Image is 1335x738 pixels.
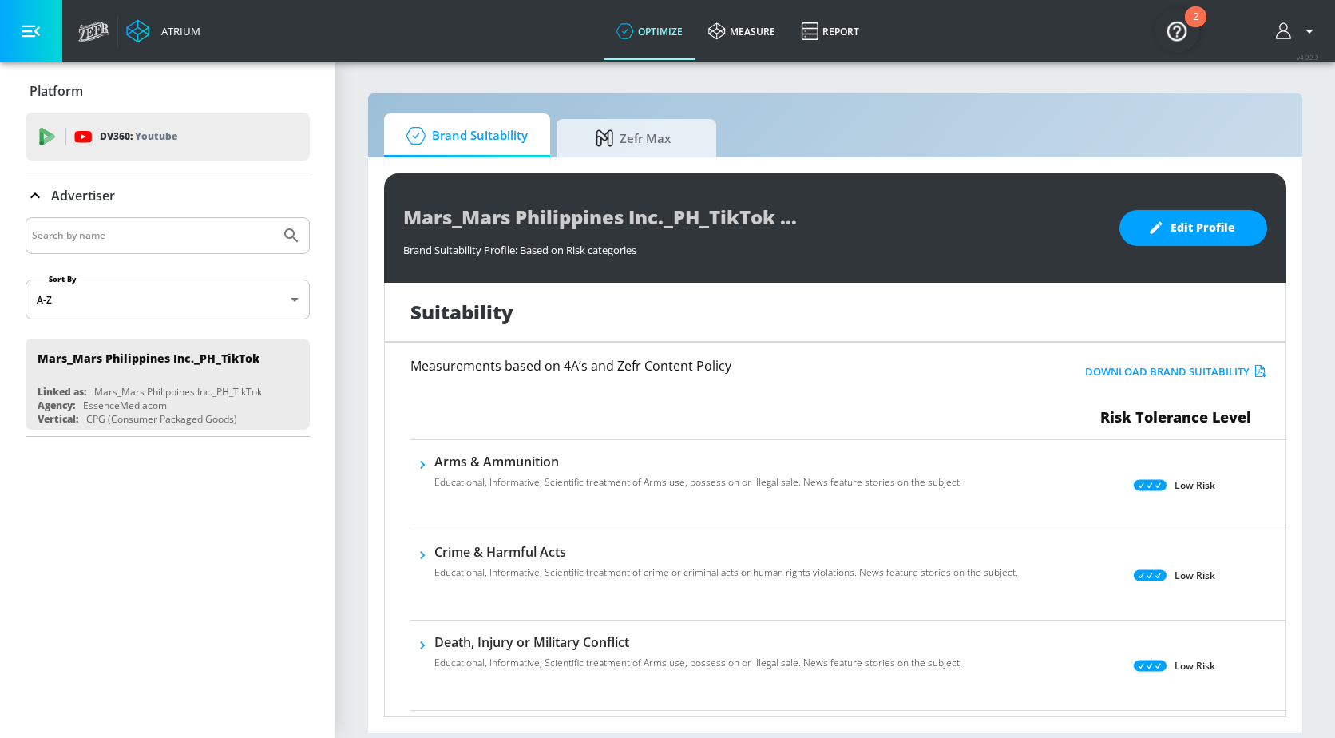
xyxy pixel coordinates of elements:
[26,173,310,218] div: Advertiser
[434,633,962,651] h6: Death, Injury or Military Conflict
[604,2,695,60] a: optimize
[155,24,200,38] div: Atrium
[434,543,1018,589] div: Crime & Harmful ActsEducational, Informative, Scientific treatment of crime or criminal acts or h...
[46,274,80,284] label: Sort By
[26,69,310,113] div: Platform
[1175,657,1215,674] p: Low Risk
[410,359,994,372] h6: Measurements based on 4A’s and Zefr Content Policy
[94,385,262,399] div: Mars_Mars Philippines Inc._PH_TikTok
[788,2,872,60] a: Report
[1175,567,1215,584] p: Low Risk
[1119,210,1267,246] button: Edit Profile
[1081,359,1270,384] button: Download Brand Suitability
[1100,407,1251,427] span: Risk Tolerance Level
[32,225,274,246] input: Search by name
[1193,17,1198,38] div: 2
[434,475,962,490] p: Educational, Informative, Scientific treatment of Arms use, possession or illegal sale. News feat...
[26,339,310,430] div: Mars_Mars Philippines Inc._PH_TikTokLinked as:Mars_Mars Philippines Inc._PH_TikTokAgency:EssenceM...
[1151,218,1235,238] span: Edit Profile
[410,299,513,325] h1: Suitability
[86,412,237,426] div: CPG (Consumer Packaged Goods)
[400,117,528,155] span: Brand Suitability
[26,113,310,161] div: DV360: Youtube
[434,453,962,470] h6: Arms & Ammunition
[434,656,962,670] p: Educational, Informative, Scientific treatment of Arms use, possession or illegal sale. News feat...
[1175,477,1215,494] p: Low Risk
[26,217,310,436] div: Advertiser
[695,2,788,60] a: measure
[38,385,86,399] div: Linked as:
[38,399,75,412] div: Agency:
[1155,8,1199,53] button: Open Resource Center, 2 new notifications
[434,543,1018,561] h6: Crime & Harmful Acts
[434,633,962,680] div: Death, Injury or Military ConflictEducational, Informative, Scientific treatment of Arms use, pos...
[38,351,259,366] div: Mars_Mars Philippines Inc._PH_TikTok
[126,19,200,43] a: Atrium
[135,128,177,145] p: Youtube
[572,119,694,157] span: Zefr Max
[434,453,962,499] div: Arms & AmmunitionEducational, Informative, Scientific treatment of Arms use, possession or illega...
[434,565,1018,580] p: Educational, Informative, Scientific treatment of crime or criminal acts or human rights violatio...
[51,187,115,204] p: Advertiser
[30,82,83,100] p: Platform
[1297,53,1319,61] span: v 4.22.2
[26,332,310,436] nav: list of Advertiser
[83,399,167,412] div: EssenceMediacom
[38,412,78,426] div: Vertical:
[403,235,1103,257] div: Brand Suitability Profile: Based on Risk categories
[26,280,310,319] div: A-Z
[100,128,177,145] p: DV360:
